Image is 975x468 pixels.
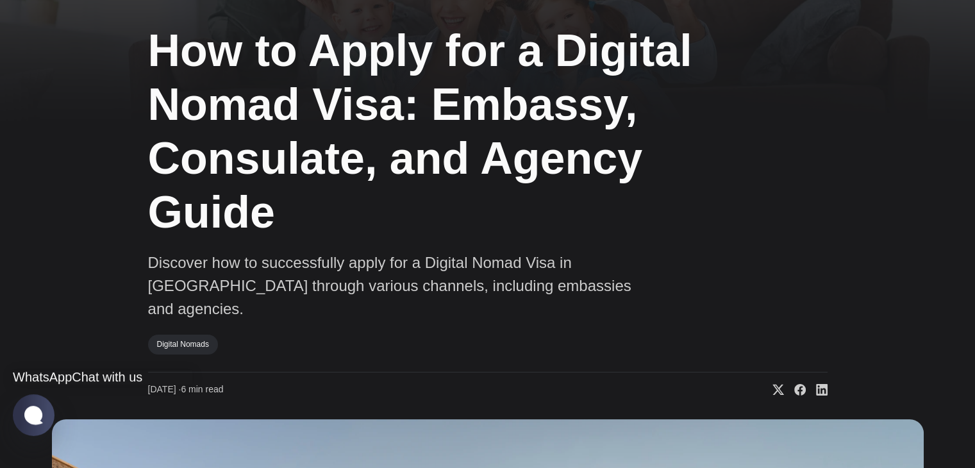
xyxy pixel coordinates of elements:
[148,24,699,239] h1: How to Apply for a Digital Nomad Visa: Embassy, Consulate, and Agency Guide
[148,335,218,354] a: Digital Nomads
[762,383,784,396] a: Share on X
[148,251,661,321] p: Discover how to successfully apply for a Digital Nomad Visa in [GEOGRAPHIC_DATA] through various ...
[806,383,828,396] a: Share on Linkedin
[13,370,72,384] a: WhatsApp
[784,383,806,396] a: Share on Facebook
[72,370,142,384] jdiv: Chat with us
